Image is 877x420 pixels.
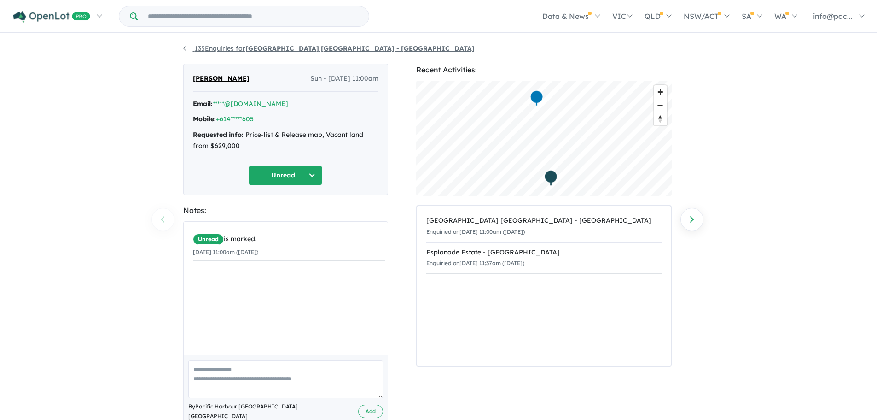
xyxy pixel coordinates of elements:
[426,228,525,235] small: Enquiried on [DATE] 11:00am ([DATE])
[654,85,667,99] button: Zoom in
[193,234,224,245] span: Unread
[193,73,250,84] span: [PERSON_NAME]
[193,234,385,245] div: is marked.
[193,130,378,152] div: Price-list & Release map, Vacant land from $629,000
[245,44,475,53] strong: [GEOGRAPHIC_DATA] [GEOGRAPHIC_DATA] - [GEOGRAPHIC_DATA]
[249,166,322,185] button: Unread
[416,64,672,76] div: Recent Activities:
[426,260,524,266] small: Enquiried on [DATE] 11:37am ([DATE])
[426,247,662,258] div: Esplanade Estate - [GEOGRAPHIC_DATA]
[183,43,694,54] nav: breadcrumb
[654,112,667,125] button: Reset bearing to north
[426,211,662,243] a: [GEOGRAPHIC_DATA] [GEOGRAPHIC_DATA] - [GEOGRAPHIC_DATA]Enquiried on[DATE] 11:00am ([DATE])
[358,405,383,418] button: Add
[193,248,258,255] small: [DATE] 11:00am ([DATE])
[193,130,244,139] strong: Requested info:
[426,215,662,226] div: [GEOGRAPHIC_DATA] [GEOGRAPHIC_DATA] - [GEOGRAPHIC_DATA]
[426,242,662,274] a: Esplanade Estate - [GEOGRAPHIC_DATA]Enquiried on[DATE] 11:37am ([DATE])
[529,90,543,107] div: Map marker
[193,100,213,108] strong: Email:
[193,115,216,123] strong: Mobile:
[139,6,367,26] input: Try estate name, suburb, builder or developer
[813,12,853,21] span: info@pac...
[544,170,558,187] div: Map marker
[183,204,388,217] div: Notes:
[310,73,378,84] span: Sun - [DATE] 11:00am
[654,99,667,112] button: Zoom out
[13,11,90,23] img: Openlot PRO Logo White
[416,81,672,196] canvas: Map
[183,44,475,53] a: 135Enquiries for[GEOGRAPHIC_DATA] [GEOGRAPHIC_DATA] - [GEOGRAPHIC_DATA]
